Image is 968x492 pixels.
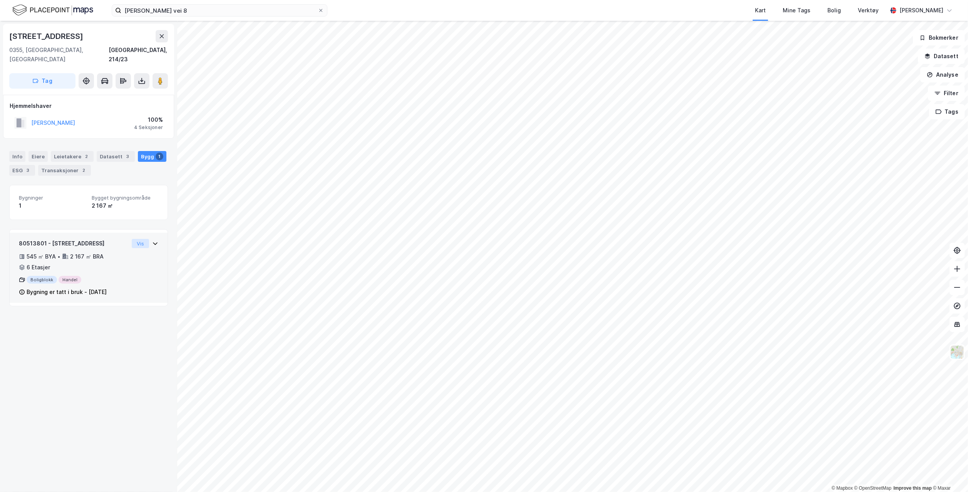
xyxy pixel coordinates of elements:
button: Tag [9,73,75,89]
div: [GEOGRAPHIC_DATA], 214/23 [109,45,168,64]
div: • [57,254,60,260]
div: ESG [9,165,35,176]
div: Hjemmelshaver [10,101,168,111]
div: Transaksjoner [38,165,91,176]
button: Tags [929,104,965,119]
img: logo.f888ab2527a4732fd821a326f86c7f29.svg [12,3,93,17]
div: 2 [80,166,88,174]
button: Bokmerker [913,30,965,45]
div: 2 167 ㎡ [92,201,158,210]
a: Mapbox [832,485,853,491]
span: Bygninger [19,195,86,201]
div: 3 [124,153,132,160]
div: Leietakere [51,151,94,162]
div: Info [9,151,25,162]
button: Filter [928,86,965,101]
button: Analyse [920,67,965,82]
div: Kart [755,6,766,15]
div: [STREET_ADDRESS] [9,30,85,42]
div: 1 [19,201,86,210]
div: 545 ㎡ BYA [27,252,56,261]
div: 3 [24,166,32,174]
div: Bygning er tatt i bruk - [DATE] [27,287,107,297]
a: OpenStreetMap [854,485,892,491]
div: [PERSON_NAME] [899,6,943,15]
div: 80513801 - [STREET_ADDRESS] [19,239,129,248]
div: 1 [156,153,163,160]
div: 0355, [GEOGRAPHIC_DATA], [GEOGRAPHIC_DATA] [9,45,109,64]
img: Z [950,345,965,359]
a: Improve this map [894,485,932,491]
div: Mine Tags [783,6,810,15]
div: 2 [83,153,91,160]
div: 4 Seksjoner [134,124,163,131]
span: Bygget bygningsområde [92,195,158,201]
button: Datasett [918,49,965,64]
div: 100% [134,115,163,124]
input: Søk på adresse, matrikkel, gårdeiere, leietakere eller personer [121,5,318,16]
div: Bolig [827,6,841,15]
div: Eiere [29,151,48,162]
div: Datasett [97,151,135,162]
div: Verktøy [858,6,879,15]
button: Vis [132,239,149,248]
div: 2 167 ㎡ BRA [70,252,104,261]
iframe: Chat Widget [929,455,968,492]
div: Bygg [138,151,166,162]
div: 6 Etasjer [27,263,50,272]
